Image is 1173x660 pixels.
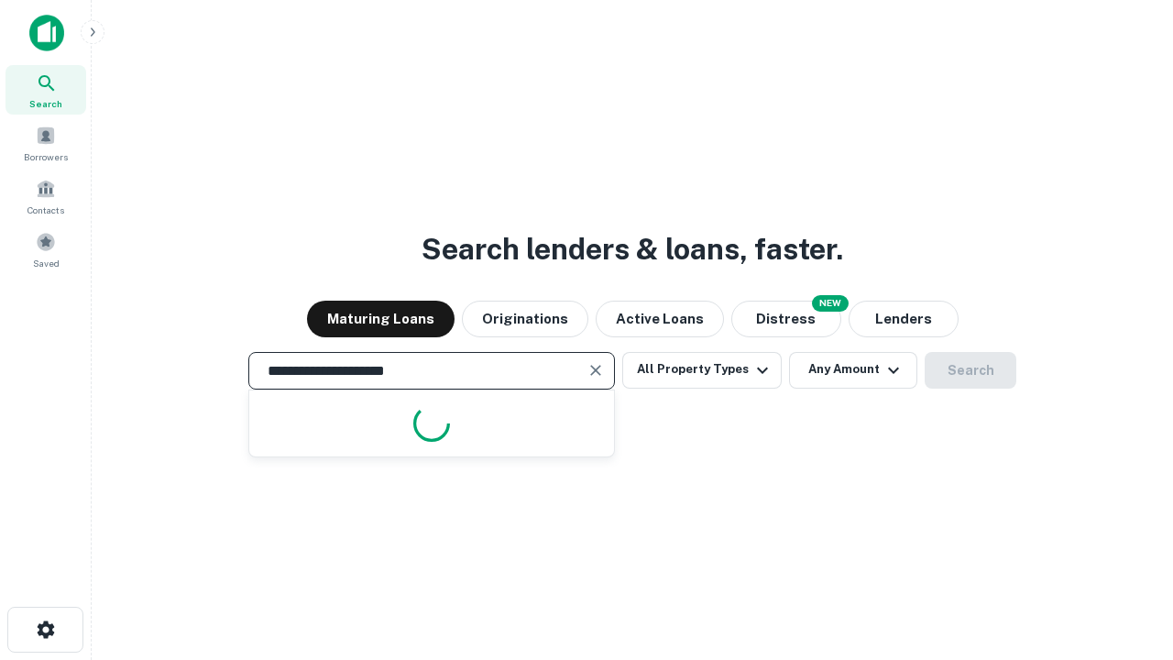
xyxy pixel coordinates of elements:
span: Saved [33,256,60,270]
a: Saved [5,225,86,274]
button: Active Loans [596,301,724,337]
span: Search [29,96,62,111]
span: Borrowers [24,149,68,164]
button: Search distressed loans with lien and other non-mortgage details. [731,301,841,337]
button: Any Amount [789,352,917,389]
button: Originations [462,301,588,337]
a: Contacts [5,171,86,221]
button: Maturing Loans [307,301,455,337]
h3: Search lenders & loans, faster. [422,227,843,271]
button: Clear [583,357,608,383]
span: Contacts [27,203,64,217]
a: Search [5,65,86,115]
button: All Property Types [622,352,782,389]
a: Borrowers [5,118,86,168]
iframe: Chat Widget [1081,513,1173,601]
img: capitalize-icon.png [29,15,64,51]
button: Lenders [849,301,959,337]
div: NEW [812,295,849,312]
